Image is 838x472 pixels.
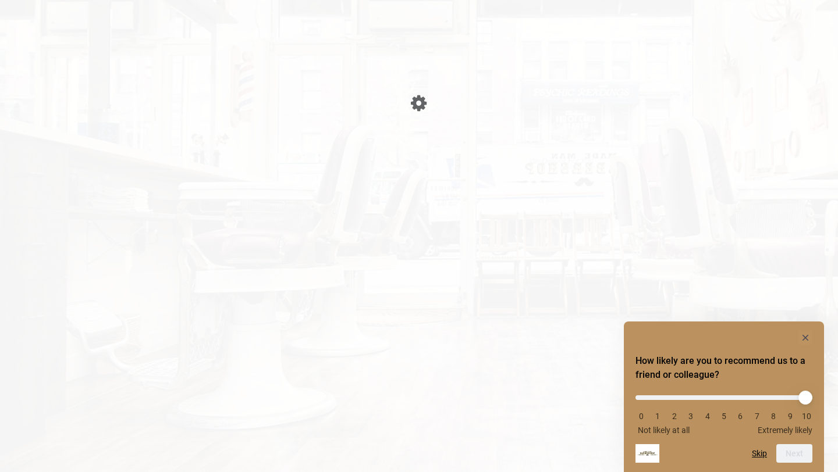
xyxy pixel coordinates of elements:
li: 2 [669,412,680,421]
li: 9 [784,412,796,421]
button: Next question [776,444,812,463]
span: Not likely at all [638,425,690,435]
li: 6 [734,412,746,421]
li: 0 [635,412,647,421]
h2: How likely are you to recommend us to a friend or colleague? Select an option from 0 to 10, with ... [635,354,812,382]
li: 4 [702,412,713,421]
li: 1 [652,412,663,421]
div: How likely are you to recommend us to a friend or colleague? Select an option from 0 to 10, with ... [635,331,812,463]
div: How likely are you to recommend us to a friend or colleague? Select an option from 0 to 10, with ... [635,387,812,435]
li: 8 [768,412,779,421]
span: Extremely likely [758,425,812,435]
button: Hide survey [798,331,812,345]
li: 7 [751,412,763,421]
li: 3 [685,412,697,421]
button: Skip [752,449,767,458]
li: 5 [718,412,730,421]
li: 10 [801,412,812,421]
